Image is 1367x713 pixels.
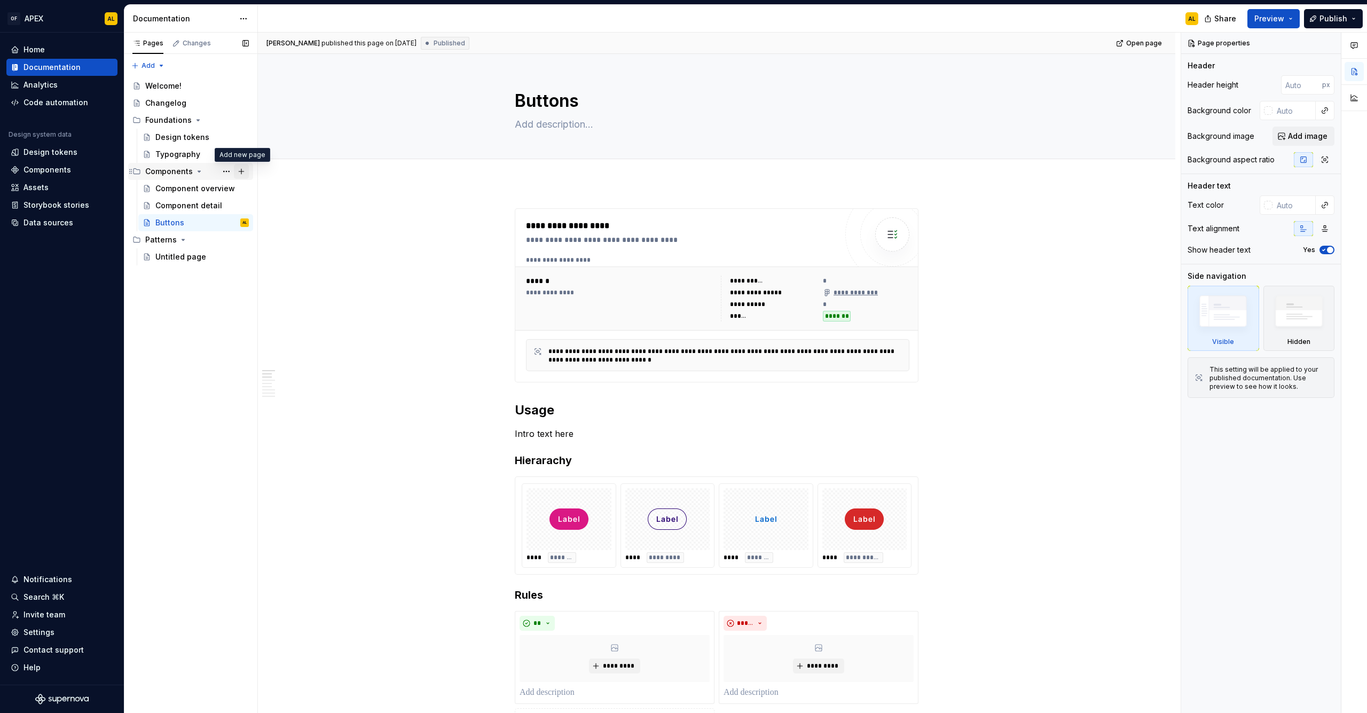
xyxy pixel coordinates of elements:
[23,147,77,158] div: Design tokens
[145,234,177,245] div: Patterns
[515,587,918,602] h3: Rules
[1281,75,1322,95] input: Auto
[6,41,117,58] a: Home
[183,39,211,48] div: Changes
[321,39,417,48] div: published this page on [DATE]
[155,252,206,262] div: Untitled page
[6,144,117,161] a: Design tokens
[23,80,58,90] div: Analytics
[6,161,117,178] a: Components
[1188,131,1254,142] div: Background image
[6,179,117,196] a: Assets
[138,180,253,197] a: Component overview
[6,214,117,231] a: Data sources
[107,14,115,23] div: AL
[1199,9,1243,28] button: Share
[6,197,117,214] a: Storybook stories
[215,148,270,162] div: Add new page
[128,231,253,248] div: Patterns
[434,39,465,48] span: Published
[23,574,72,585] div: Notifications
[6,624,117,641] a: Settings
[142,61,155,70] span: Add
[128,77,253,265] div: Page tree
[23,182,49,193] div: Assets
[1319,13,1347,24] span: Publish
[1188,286,1259,351] div: Visible
[23,627,54,638] div: Settings
[128,77,253,95] a: Welcome!
[515,453,918,468] h3: Hierarachy
[1247,9,1300,28] button: Preview
[145,98,186,108] div: Changelog
[155,132,209,143] div: Design tokens
[1188,60,1215,71] div: Header
[6,589,117,606] button: Search ⌘K
[1303,246,1315,254] label: Yes
[6,76,117,93] a: Analytics
[1214,13,1236,24] span: Share
[6,59,117,76] a: Documentation
[145,115,192,126] div: Foundations
[6,641,117,659] button: Contact support
[6,94,117,111] a: Code automation
[1188,181,1231,191] div: Header text
[155,200,222,211] div: Component detail
[1272,195,1316,215] input: Auto
[138,214,253,231] a: ButtonsAL
[1263,286,1335,351] div: Hidden
[1188,200,1224,210] div: Text color
[1188,14,1196,23] div: AL
[35,694,89,704] svg: Supernova Logo
[515,402,918,419] h2: Usage
[1188,105,1251,116] div: Background color
[6,571,117,588] button: Notifications
[128,112,253,129] div: Foundations
[128,163,253,180] div: Components
[155,183,235,194] div: Component overview
[1188,80,1238,90] div: Header height
[128,58,168,73] button: Add
[23,44,45,55] div: Home
[1272,127,1334,146] button: Add image
[266,39,320,48] span: [PERSON_NAME]
[23,609,65,620] div: Invite team
[1126,39,1162,48] span: Open page
[155,217,184,228] div: Buttons
[23,62,81,73] div: Documentation
[133,13,234,24] div: Documentation
[1209,365,1327,391] div: This setting will be applied to your published documentation. Use preview to see how it looks.
[23,200,89,210] div: Storybook stories
[9,130,72,139] div: Design system data
[1254,13,1284,24] span: Preview
[138,248,253,265] a: Untitled page
[128,95,253,112] a: Changelog
[1188,245,1251,255] div: Show header text
[25,13,43,24] div: APEX
[23,592,64,602] div: Search ⌘K
[515,427,918,440] p: Intro text here
[6,606,117,623] a: Invite team
[138,129,253,146] a: Design tokens
[1188,154,1275,165] div: Background aspect ratio
[1304,9,1363,28] button: Publish
[155,149,200,160] div: Typography
[7,12,20,25] div: OF
[1188,271,1246,281] div: Side navigation
[1212,338,1234,346] div: Visible
[132,39,163,48] div: Pages
[1288,131,1327,142] span: Add image
[1113,36,1167,51] a: Open page
[23,645,84,655] div: Contact support
[513,88,916,114] textarea: Buttons
[2,7,122,30] button: OFAPEXAL
[138,197,253,214] a: Component detail
[23,97,88,108] div: Code automation
[138,146,253,163] a: Typography
[1188,223,1239,234] div: Text alignment
[1272,101,1316,120] input: Auto
[23,164,71,175] div: Components
[242,217,247,228] div: AL
[23,662,41,673] div: Help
